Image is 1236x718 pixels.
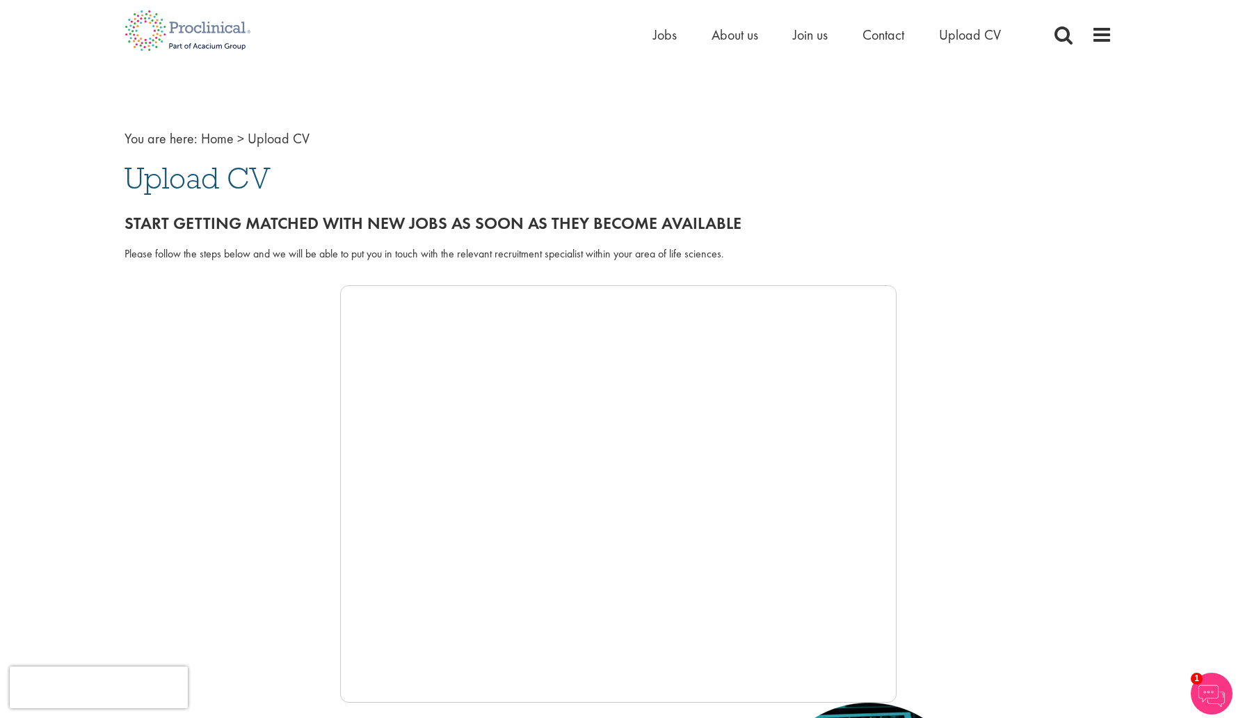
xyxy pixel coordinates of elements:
a: Join us [793,26,828,44]
span: You are here: [125,129,198,147]
a: breadcrumb link [201,129,234,147]
iframe: reCAPTCHA [10,667,188,708]
span: Upload CV [125,159,271,197]
span: > [237,129,244,147]
a: Jobs [653,26,677,44]
h2: Start getting matched with new jobs as soon as they become available [125,214,1112,232]
span: 1 [1191,673,1203,685]
a: About us [712,26,758,44]
div: Please follow the steps below and we will be able to put you in touch with the relevant recruitme... [125,246,1112,262]
a: Upload CV [939,26,1001,44]
img: Chatbot [1191,673,1233,715]
a: Contact [862,26,904,44]
span: Upload CV [248,129,310,147]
